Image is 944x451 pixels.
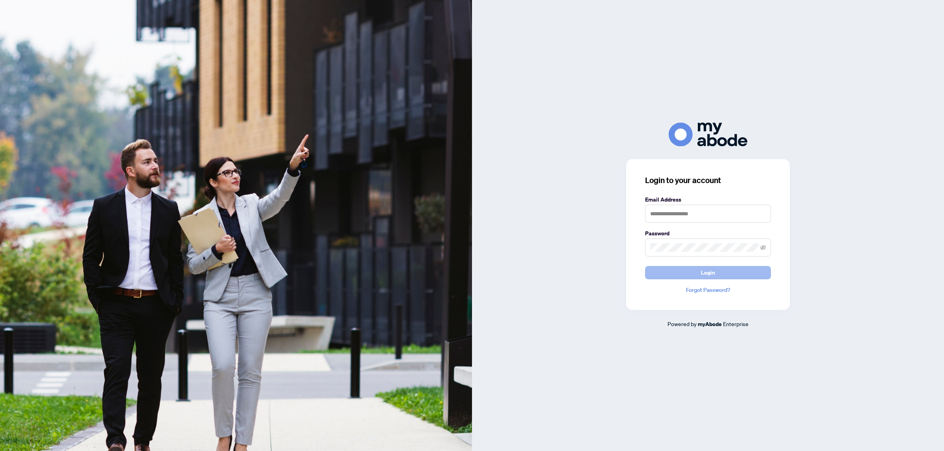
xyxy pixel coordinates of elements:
button: Login [645,266,771,279]
label: Password [645,229,771,238]
a: Forgot Password? [645,286,771,294]
label: Email Address [645,195,771,204]
span: Enterprise [723,320,749,327]
a: myAbode [698,320,722,328]
h3: Login to your account [645,175,771,186]
span: Login [701,266,715,279]
span: eye-invisible [760,245,766,250]
span: Powered by [667,320,697,327]
img: ma-logo [669,123,747,147]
